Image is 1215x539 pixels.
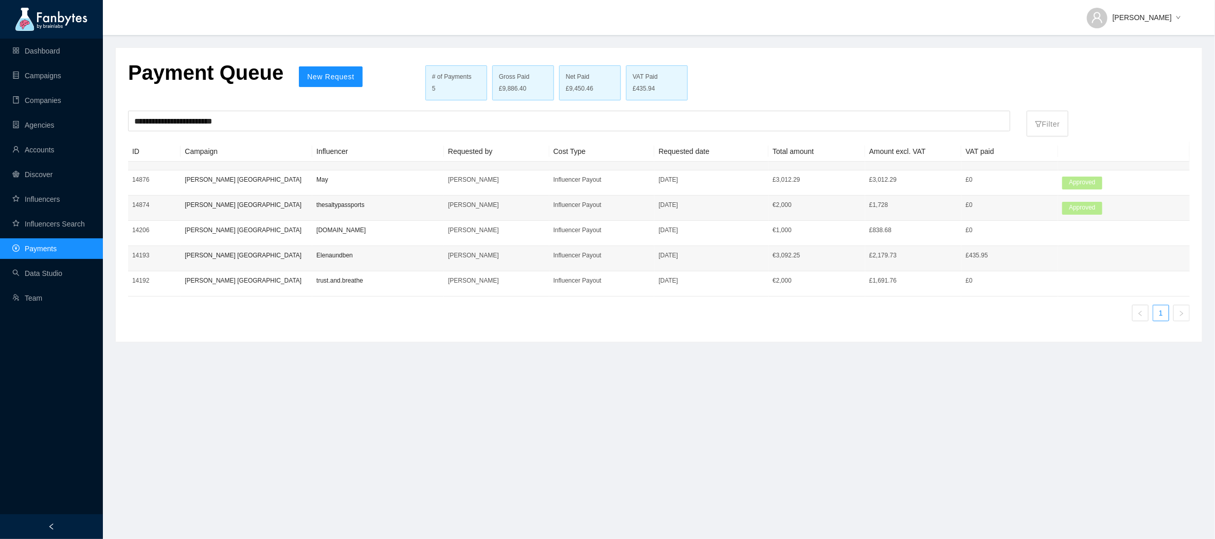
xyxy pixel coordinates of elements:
p: [PERSON_NAME] [GEOGRAPHIC_DATA] [185,200,308,210]
p: [PERSON_NAME] [448,225,545,235]
p: £0 [966,200,1054,210]
p: May [316,175,440,185]
span: £9,450.46 [566,84,593,94]
p: [DATE] [658,250,764,260]
p: Filter [1035,113,1060,130]
a: searchData Studio [12,269,62,277]
span: 5 [432,85,436,92]
div: Net Paid [566,72,614,82]
a: bookCompanies [12,96,61,105]
li: 1 [1153,305,1169,321]
p: 14206 [132,225,176,235]
p: [PERSON_NAME] [448,175,545,185]
p: Influencer Payout [553,175,651,185]
button: left [1132,305,1149,321]
p: [PERSON_NAME] [GEOGRAPHIC_DATA] [185,175,308,185]
button: [PERSON_NAME]down [1079,5,1189,22]
span: Approved [1062,202,1102,215]
p: trust.and.breathe [316,275,440,286]
p: [PERSON_NAME] [GEOGRAPHIC_DATA] [185,225,308,235]
button: New Request [299,66,363,87]
span: [PERSON_NAME] [1113,12,1172,23]
p: 14876 [132,175,176,185]
p: [PERSON_NAME] [GEOGRAPHIC_DATA] [185,275,308,286]
p: Influencer Payout [553,275,651,286]
p: Payment Queue [128,60,283,85]
th: Total amount [769,142,865,162]
button: filterFilter [1027,111,1068,136]
a: usergroup-addTeam [12,294,42,302]
p: 14874 [132,200,176,210]
span: right [1178,310,1185,317]
span: left [1137,310,1143,317]
a: userAccounts [12,146,55,154]
span: user [1091,11,1103,24]
div: # of Payments [432,72,480,82]
span: filter [1035,120,1042,128]
a: pay-circlePayments [12,245,57,253]
span: Approved [1062,177,1102,189]
p: [PERSON_NAME] [448,200,545,210]
p: € 2,000 [773,200,861,210]
div: VAT Paid [633,72,681,82]
th: Amount excl. VAT [865,142,962,162]
p: £3,012.29 [869,175,958,185]
p: [DATE] [658,275,764,286]
p: £0 [966,275,1054,286]
a: 1 [1153,305,1169,321]
p: Influencer Payout [553,200,651,210]
p: £1,728 [869,200,958,210]
p: [DATE] [658,200,764,210]
a: radar-chartDiscover [12,170,52,179]
p: £1,691.76 [869,275,958,286]
p: £838.68 [869,225,958,235]
th: Cost Type [549,142,655,162]
p: £ 3,012.29 [773,175,861,185]
a: appstoreDashboard [12,47,60,55]
p: 14193 [132,250,176,260]
p: [PERSON_NAME] [448,275,545,286]
p: € 1,000 [773,225,861,235]
p: £0 [966,225,1054,235]
span: down [1176,15,1181,21]
p: £435.95 [966,250,1054,260]
th: VAT paid [961,142,1058,162]
th: Requested date [654,142,769,162]
p: [DATE] [658,175,764,185]
a: databaseCampaigns [12,72,61,80]
li: Previous Page [1132,305,1149,321]
th: Campaign [181,142,312,162]
th: ID [128,142,181,162]
a: containerAgencies [12,121,55,129]
p: € 3,092.25 [773,250,861,260]
p: 14192 [132,275,176,286]
p: [PERSON_NAME] [448,250,545,260]
span: £435.94 [633,84,655,94]
th: Requested by [444,142,549,162]
button: right [1173,305,1190,321]
div: Gross Paid [499,72,547,82]
p: € 2,000 [773,275,861,286]
p: Elenaundben [316,250,440,260]
p: £0 [966,175,1054,185]
a: starInfluencers Search [12,220,85,228]
span: New Request [307,73,354,81]
p: [DOMAIN_NAME] [316,225,440,235]
p: Influencer Payout [553,250,651,260]
span: left [48,523,55,530]
p: [PERSON_NAME] [GEOGRAPHIC_DATA] [185,250,308,260]
p: Influencer Payout [553,225,651,235]
span: £9,886.40 [499,84,526,94]
p: £2,179.73 [869,250,958,260]
p: [DATE] [658,225,764,235]
th: Influencer [312,142,444,162]
li: Next Page [1173,305,1190,321]
a: starInfluencers [12,195,60,203]
p: thesaltypassports [316,200,440,210]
